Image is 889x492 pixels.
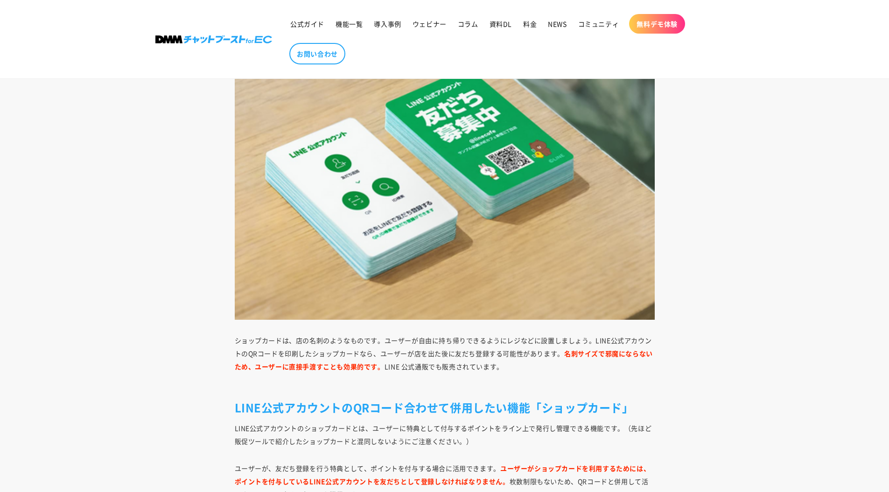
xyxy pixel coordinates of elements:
span: 機能一覧 [336,20,363,28]
span: 資料DL [490,20,512,28]
a: NEWS [542,14,572,34]
a: 資料DL [484,14,518,34]
span: 公式ガイド [290,20,324,28]
span: お問い合わせ [297,49,338,58]
span: コラム [458,20,478,28]
span: 導入事例 [374,20,401,28]
span: ウェビナー [413,20,447,28]
a: 料金 [518,14,542,34]
a: コミュニティ [573,14,625,34]
a: お問い合わせ [289,43,345,64]
span: 料金 [523,20,537,28]
span: NEWS [548,20,567,28]
a: コラム [452,14,484,34]
a: ウェビナー [407,14,452,34]
span: 無料デモ体験 [637,20,678,28]
a: 公式ガイド [285,14,330,34]
h2: LINE公式アカウントのQRコード合わせて併用したい機能「ショップカード」 [235,400,655,415]
a: 機能一覧 [330,14,368,34]
span: コミュニティ [578,20,619,28]
img: 株式会社DMM Boost [155,35,272,43]
a: 無料デモ体験 [629,14,685,34]
p: ショップカードは、店の名刺のようなものです。ユーザーが自由に持ち帰りできるようにレジなどに設置しましょう。LINE公式アカウントのQRコードを印刷したショップカードなら、ユーザーが店を出た後に友... [235,334,655,386]
a: 導入事例 [368,14,406,34]
p: LINE公式アカウントのショップカードとは、ユーザーに特典として付与するポイントをライン上で発行し管理できる機能です。（先ほど販促ツールで紹介したショップカードと混同しないようにご注意ください。） [235,422,655,448]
